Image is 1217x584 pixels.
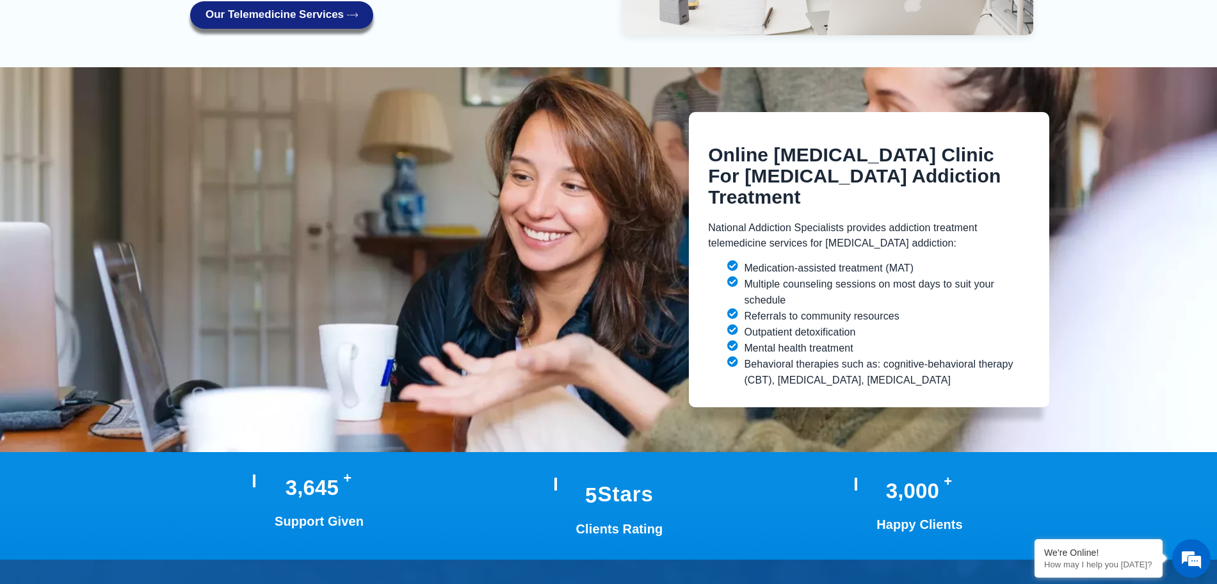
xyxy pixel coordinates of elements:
[886,480,898,503] span: 3
[190,1,373,29] a: Our Telemedicine Services
[165,474,452,530] div: Numbers of Support given
[768,478,1049,533] div: Our growing numbers of happy clients
[303,476,315,499] span: 6
[275,514,364,530] h3: Support Given
[1044,560,1153,569] p: How may I help you today?
[741,276,1024,308] span: Multiple counseling sessions on most days to suit your schedule
[741,324,855,340] span: Outpatient detoxification
[343,470,351,486] span: +
[1044,547,1153,558] div: We're Online!
[286,476,297,499] span: 3
[74,161,177,291] span: We're online!
[741,356,1024,388] span: Behavioral therapies such as: cognitive-behavioral therapy (CBT), [MEDICAL_DATA], [MEDICAL_DATA]
[190,1,602,29] div: Click here to learn more about our telemedicine services
[927,480,939,503] span: 0
[6,350,244,394] textarea: Type your message and hit 'Enter'
[206,9,344,21] span: Our Telemedicine Services
[915,480,927,503] span: 0
[468,478,749,537] div: Client Rating
[741,308,899,324] span: Referrals to community resources
[576,478,663,508] div: Stars
[898,478,903,502] span: ,
[297,475,303,499] span: ,
[944,473,952,489] span: +
[326,476,338,499] span: 5
[708,144,1030,207] h2: Online [MEDICAL_DATA] Clinic For [MEDICAL_DATA] Addiction Treatment
[708,220,1030,251] p: National Addiction Specialists provides addiction treatment telemedicine services for [MEDICAL_DA...
[585,484,597,507] span: 5
[741,340,853,356] span: Mental health treatment
[904,480,915,503] span: 0
[576,521,663,537] h3: Clients Rating
[315,476,326,499] span: 4
[741,260,914,276] span: Medication-assisted treatment (MAT)
[876,517,963,533] h3: Happy Clients
[86,67,234,84] div: Chat with us now
[210,6,241,37] div: Minimize live chat window
[14,66,33,85] div: Navigation go back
